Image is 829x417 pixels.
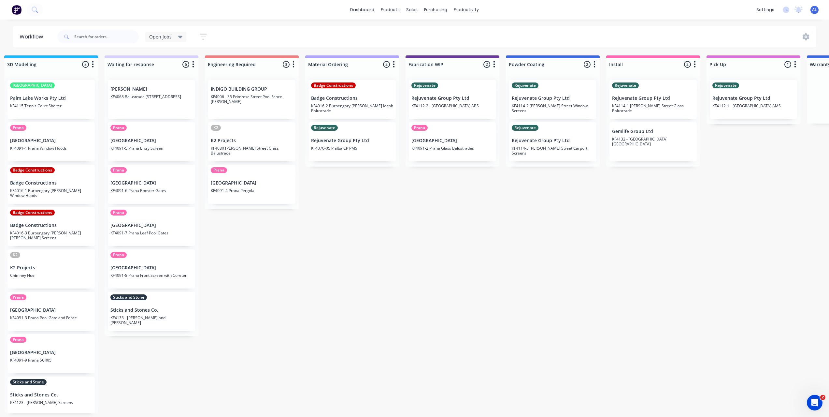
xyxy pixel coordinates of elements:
[409,122,496,161] div: Prana[GEOGRAPHIC_DATA]KF4091-2 Prana Glass Balustrades
[10,188,92,198] p: KF4016-1 Burpengary [PERSON_NAME] Window Hoods
[308,80,396,119] div: Badge ConstructionsBadge ConstructionsKF4016-2 Burpengary [PERSON_NAME] Mesh Balustrade
[10,167,55,173] div: Badge Constructions
[74,30,139,43] input: Search for orders...
[10,231,92,240] p: KF4016-3 Burpengary [PERSON_NAME] [PERSON_NAME] Screens
[807,395,822,410] iframe: Intercom live chat
[110,294,147,300] div: Sticks and Stone
[110,315,193,325] p: KF4133 - [PERSON_NAME] and [PERSON_NAME]
[211,146,293,156] p: KF4080 [PERSON_NAME] Street Glass Balustrade
[7,207,95,246] div: Badge ConstructionsBadge ConstructionsKF4016-3 Burpengary [PERSON_NAME] [PERSON_NAME] Screens
[450,5,482,15] div: productivity
[403,5,421,15] div: sales
[712,82,739,88] div: Rejuvenate
[10,82,55,88] div: [GEOGRAPHIC_DATA]
[311,125,338,131] div: Rejuvenate
[411,103,493,108] p: KF4112-2 - [GEOGRAPHIC_DATA] ABS
[7,292,95,331] div: Prana[GEOGRAPHIC_DATA]KF4091-3 Prana Pool Gate and Fence
[512,82,538,88] div: Rejuvenate
[211,94,293,104] p: KF4006 - 35 Primrose Street Pool Fence [PERSON_NAME]
[211,138,293,143] p: K2 Projects
[110,138,193,143] p: [GEOGRAPHIC_DATA]
[10,252,20,258] div: K2
[7,80,95,119] div: [GEOGRAPHIC_DATA]Palm Lake Works Pty LtdKF4115 Tennis Court Shelter
[10,103,92,108] p: KF4115 Tennis Court Shelter
[7,122,95,161] div: Prana[GEOGRAPHIC_DATA]KF4091-1 Prana Window Hoods
[108,80,195,119] div: [PERSON_NAME]KF4068 Balustrade [STREET_ADDRESS]
[311,138,393,143] p: Rejuvenate Group Pty Ltd
[10,210,55,216] div: Badge Constructions
[20,33,46,41] div: Workflow
[110,307,193,313] p: Sticks and Stones Co.
[7,334,95,373] div: Prana[GEOGRAPHIC_DATA]KF4091-9 Prana SCR05
[110,167,127,173] div: Prana
[12,5,21,15] img: Factory
[10,125,26,131] div: Prana
[10,315,92,320] p: KF4091-3 Prana Pool Gate and Fence
[411,146,493,151] p: KF4091-2 Prana Glass Balustrades
[108,165,195,204] div: Prana[GEOGRAPHIC_DATA]KF4091-6 Prana Booster Gates
[347,5,378,15] a: dashboard
[211,180,293,186] p: [GEOGRAPHIC_DATA]
[10,358,92,363] p: KF4091-9 Prana SCR05
[10,273,92,278] p: Chimney Flue
[409,80,496,119] div: RejuvenateRejuvenate Group Pty LtdKF4112-2 - [GEOGRAPHIC_DATA] ABS
[612,129,694,134] p: Gemlife Group Ltd
[110,180,193,186] p: [GEOGRAPHIC_DATA]
[411,125,428,131] div: Prana
[421,5,450,15] div: purchasing
[311,146,393,151] p: KF4070-05 Pialba CP PMS
[110,210,127,216] div: Prana
[612,137,694,146] p: KF4132 - [GEOGRAPHIC_DATA] [GEOGRAPHIC_DATA]
[110,265,193,271] p: [GEOGRAPHIC_DATA]
[308,122,396,161] div: RejuvenateRejuvenate Group Pty LtdKF4070-05 Pialba CP PMS
[10,265,92,271] p: K2 Projects
[509,80,596,119] div: RejuvenateRejuvenate Group Pty LtdKF4114-2 [PERSON_NAME] Street Window Screens
[208,80,295,119] div: INDIGO BUILDING GROUPKF4006 - 35 Primrose Street Pool Fence [PERSON_NAME]
[512,103,594,113] p: KF4114-2 [PERSON_NAME] Street Window Screens
[311,103,393,113] p: KF4016-2 Burpengary [PERSON_NAME] Mesh Balustrade
[149,33,172,40] span: Open Jobs
[110,252,127,258] div: Prana
[10,337,26,343] div: Prana
[108,207,195,246] div: Prana[GEOGRAPHIC_DATA]KF4091-7 Prana Leaf Pool Gates
[211,167,227,173] div: Prana
[7,165,95,204] div: Badge ConstructionsBadge ConstructionsKF4016-1 Burpengary [PERSON_NAME] Window Hoods
[211,125,221,131] div: K2
[7,249,95,289] div: K2K2 ProjectsChimney Flue
[208,165,295,204] div: Prana[GEOGRAPHIC_DATA]KF4091-4 Prana Pergola
[110,86,193,92] p: [PERSON_NAME]
[411,82,438,88] div: Rejuvenate
[110,188,193,193] p: KF4091-6 Prana Booster Gates
[378,5,403,15] div: products
[110,231,193,235] p: KF4091-7 Prana Leaf Pool Gates
[10,146,92,151] p: KF4091-1 Prana Window Hoods
[10,294,26,300] div: Prana
[512,96,594,101] p: Rejuvenate Group Pty Ltd
[108,292,195,331] div: Sticks and StoneSticks and Stones Co.KF4133 - [PERSON_NAME] and [PERSON_NAME]
[10,400,92,405] p: KF4123 - [PERSON_NAME] Screens
[712,96,794,101] p: Rejuvenate Group Pty Ltd
[10,96,92,101] p: Palm Lake Works Pty Ltd
[110,146,193,151] p: KF4091-5 Prana Entry Screen
[509,122,596,161] div: RejuvenateRejuvenate Group Pty LtdKF4114-3 [PERSON_NAME] Street Carport Screens
[7,377,95,416] div: Sticks and StoneSticks and Stones Co.KF4123 - [PERSON_NAME] Screens
[311,82,356,88] div: Badge Constructions
[612,103,694,113] p: KF4114-1 [PERSON_NAME] Street Glass Balustrade
[609,122,697,161] div: Gemlife Group LtdKF4132 - [GEOGRAPHIC_DATA] [GEOGRAPHIC_DATA]
[512,138,594,143] p: Rejuvenate Group Pty Ltd
[10,223,92,228] p: Badge Constructions
[609,80,697,119] div: RejuvenateRejuvenate Group Pty LtdKF4114-1 [PERSON_NAME] Street Glass Balustrade
[812,7,817,13] span: AL
[10,138,92,143] p: [GEOGRAPHIC_DATA]
[211,86,293,92] p: INDIGO BUILDING GROUP
[10,379,47,385] div: Sticks and Stone
[10,392,92,398] p: Sticks and Stones Co.
[311,96,393,101] p: Badge Constructions
[753,5,778,15] div: settings
[512,125,538,131] div: Rejuvenate
[710,80,797,119] div: RejuvenateRejuvenate Group Pty LtdKF4112-1 - [GEOGRAPHIC_DATA] AMS
[110,223,193,228] p: [GEOGRAPHIC_DATA]
[612,82,639,88] div: Rejuvenate
[110,125,127,131] div: Prana
[108,122,195,161] div: Prana[GEOGRAPHIC_DATA]KF4091-5 Prana Entry Screen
